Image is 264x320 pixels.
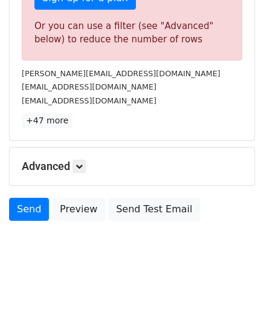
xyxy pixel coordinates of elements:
a: Preview [52,198,105,221]
h5: Advanced [22,160,242,173]
small: [EMAIL_ADDRESS][DOMAIN_NAME] [22,96,156,105]
iframe: Chat Widget [204,262,264,320]
small: [EMAIL_ADDRESS][DOMAIN_NAME] [22,82,156,91]
div: Or you can use a filter (see "Advanced" below) to reduce the number of rows [34,19,230,47]
small: [PERSON_NAME][EMAIL_ADDRESS][DOMAIN_NAME] [22,69,221,78]
a: +47 more [22,113,72,128]
a: Send [9,198,49,221]
a: Send Test Email [108,198,200,221]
